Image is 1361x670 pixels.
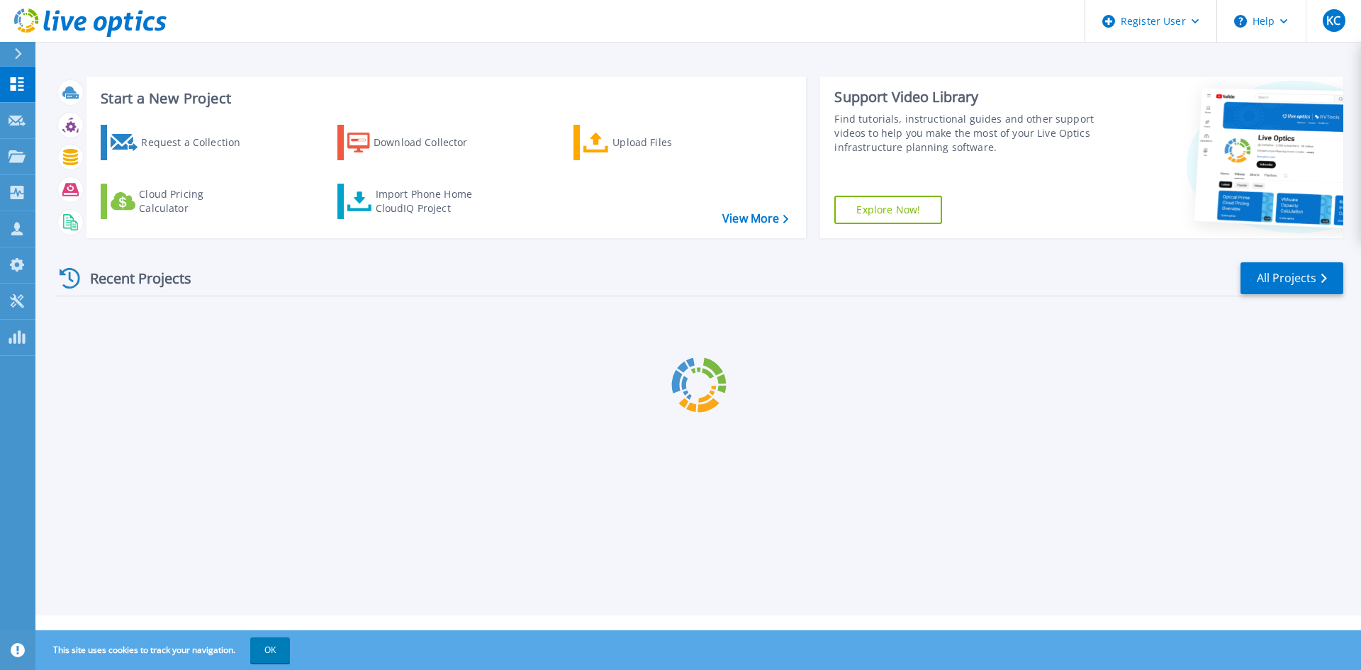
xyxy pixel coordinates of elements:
[101,125,259,160] a: Request a Collection
[55,261,211,296] div: Recent Projects
[612,128,726,157] div: Upload Files
[141,128,254,157] div: Request a Collection
[1240,262,1343,294] a: All Projects
[337,125,495,160] a: Download Collector
[101,91,788,106] h3: Start a New Project
[834,88,1101,106] div: Support Video Library
[376,187,486,216] div: Import Phone Home CloudIQ Project
[573,125,732,160] a: Upload Files
[374,128,487,157] div: Download Collector
[722,212,788,225] a: View More
[1326,15,1340,26] span: KC
[101,184,259,219] a: Cloud Pricing Calculator
[834,112,1101,155] div: Find tutorials, instructional guides and other support videos to help you make the most of your L...
[834,196,942,224] a: Explore Now!
[139,187,252,216] div: Cloud Pricing Calculator
[39,637,290,663] span: This site uses cookies to track your navigation.
[250,637,290,663] button: OK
